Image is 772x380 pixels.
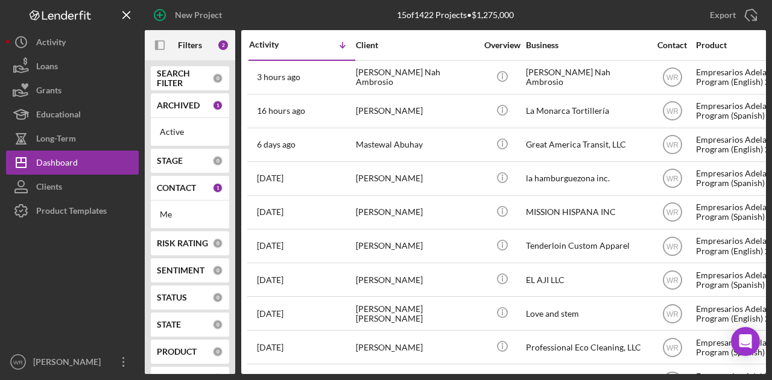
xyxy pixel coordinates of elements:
text: WR [666,343,679,352]
div: [PERSON_NAME] [356,95,476,127]
button: Export [698,3,766,27]
div: [PERSON_NAME] Nah Ambrosio [526,61,647,93]
div: Open Intercom Messenger [731,327,760,356]
b: STATUS [157,293,187,302]
div: Clients [36,175,62,202]
div: Client [356,40,476,50]
div: Loans [36,54,58,81]
div: Product Templates [36,199,107,226]
div: Activity [249,40,302,49]
div: Dashboard [36,151,78,178]
time: 2025-08-20 04:41 [257,106,305,116]
b: STAGE [157,156,183,166]
text: WR [666,208,679,217]
div: Educational [36,102,81,129]
text: WR [666,107,679,116]
b: SENTIMENT [157,266,204,275]
div: EL AJI LLC [526,264,647,296]
div: Active [160,127,220,137]
div: 0 [212,238,223,249]
time: 2025-08-14 11:32 [257,140,296,149]
div: 0 [212,265,223,276]
b: SEARCH FILTER [157,69,212,88]
button: Product Templates [6,199,139,223]
button: Grants [6,78,139,102]
b: PRODUCT [157,347,197,357]
text: WR [666,141,679,149]
div: Tenderloin Custom Apparel [526,230,647,262]
div: 0 [212,155,223,166]
div: MISSION HISPANA INC [526,196,647,228]
div: Grants [36,78,62,105]
text: WR [666,175,679,183]
b: Filters [178,40,202,50]
div: 0 [212,73,223,84]
time: 2025-08-12 13:15 [257,241,283,251]
div: 2 [217,39,229,51]
time: 2025-08-05 23:42 [257,343,283,352]
div: la hamburguezona inc. [526,163,647,195]
div: Professional Eco Cleaning, LLC [526,331,647,363]
time: 2025-08-11 23:35 [257,275,283,285]
div: [PERSON_NAME] [356,163,476,195]
div: [PERSON_NAME] Nah Ambrosio [356,61,476,93]
div: 1 [212,100,223,111]
div: Me [160,210,220,219]
b: STATE [157,320,181,329]
button: Clients [6,175,139,199]
div: Love and stem [526,297,647,329]
div: 0 [212,319,223,330]
div: 0 [212,346,223,357]
text: WR [666,73,679,82]
div: [PERSON_NAME] [PERSON_NAME] [356,297,476,329]
button: Activity [6,30,139,54]
div: 15 of 1422 Projects • $1,275,000 [397,10,514,20]
button: Loans [6,54,139,78]
b: CONTACT [157,183,196,193]
div: Long-Term [36,126,76,154]
time: 2025-08-20 18:15 [257,72,300,82]
div: [PERSON_NAME] [356,331,476,363]
time: 2025-08-12 19:41 [257,207,283,217]
div: Business [526,40,647,50]
div: La Monarca Tortillería [526,95,647,127]
b: ARCHIVED [157,101,200,110]
text: WR [13,359,23,366]
text: WR [666,242,679,251]
time: 2025-08-06 21:59 [257,309,283,319]
div: Export [710,3,736,27]
div: [PERSON_NAME] [356,230,476,262]
button: New Project [145,3,234,27]
button: Dashboard [6,151,139,175]
div: Activity [36,30,66,57]
div: Great America Transit, LLC [526,129,647,161]
text: WR [666,310,679,318]
b: RISK RATING [157,238,208,248]
div: New Project [175,3,222,27]
time: 2025-08-13 19:21 [257,173,283,183]
div: 1 [212,182,223,193]
button: Long-Term [6,126,139,151]
div: Overview [479,40,525,50]
text: WR [666,276,679,284]
button: Educational [6,102,139,126]
div: Mastewal Abuhay [356,129,476,161]
div: [PERSON_NAME] [30,350,109,377]
div: 0 [212,292,223,303]
div: [PERSON_NAME] [356,196,476,228]
div: [PERSON_NAME] [356,264,476,296]
button: WR[PERSON_NAME] [6,350,139,374]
